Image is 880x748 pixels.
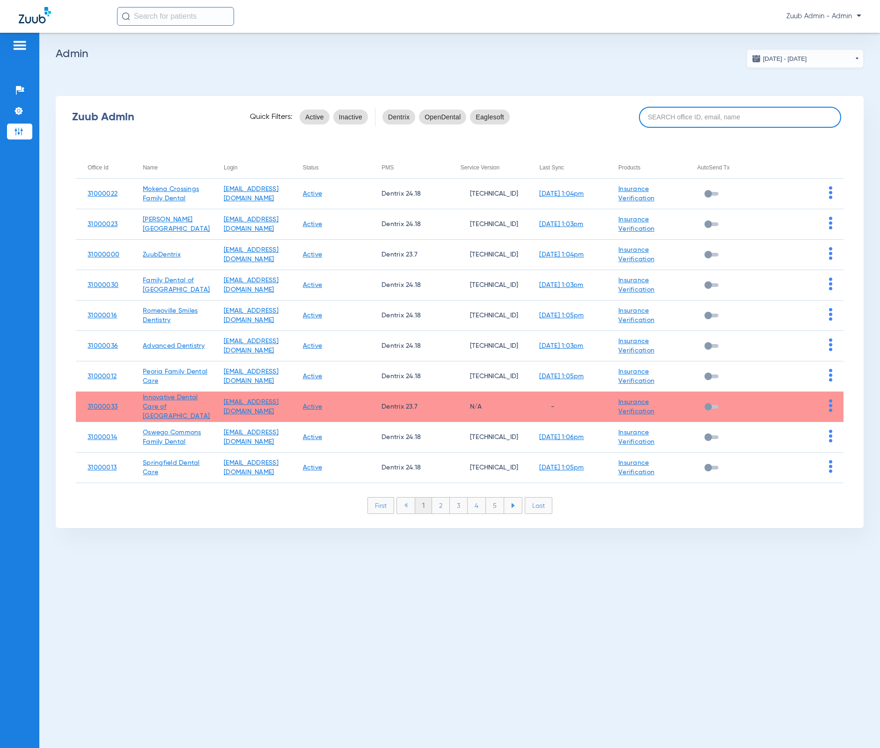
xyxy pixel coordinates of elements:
[143,162,212,173] div: Name
[224,216,279,232] a: [EMAIL_ADDRESS][DOMAIN_NAME]
[618,368,654,384] a: Insurance Verification
[143,460,200,476] a: Springfield Dental Care
[88,464,117,471] a: 31000013
[224,162,237,173] div: Login
[829,247,832,260] img: group-dot-blue.svg
[303,434,323,440] a: Active
[449,179,528,209] td: [TECHNICAL_ID]
[752,54,761,63] img: date.svg
[143,343,205,349] a: Advanced Dentistry
[618,460,654,476] a: Insurance Verification
[305,112,324,122] span: Active
[786,12,861,21] span: Zuub Admin - Admin
[449,301,528,331] td: [TECHNICAL_ID]
[829,278,832,290] img: group-dot-blue.svg
[618,308,654,323] a: Insurance Verification
[88,434,117,440] a: 31000014
[143,308,198,323] a: Romeoville Smiles Dentistry
[539,191,584,197] a: [DATE] 1:04pm
[143,394,210,419] a: Innovative Dental Care of [GEOGRAPHIC_DATA]
[829,369,832,381] img: group-dot-blue.svg
[117,7,234,26] input: Search for patients
[539,312,584,319] a: [DATE] 1:05pm
[388,112,410,122] span: Dentrix
[370,453,449,483] td: Dentrix 24.18
[143,162,158,173] div: Name
[449,270,528,301] td: [TECHNICAL_ID]
[370,361,449,392] td: Dentrix 24.18
[224,308,279,323] a: [EMAIL_ADDRESS][DOMAIN_NAME]
[618,162,686,173] div: Products
[539,403,554,410] span: -
[19,7,51,23] img: Zuub Logo
[618,216,654,232] a: Insurance Verification
[88,221,117,227] a: 31000023
[88,251,119,258] a: 31000000
[461,162,499,173] div: Service Version
[88,403,117,410] a: 31000033
[382,108,510,126] mat-chip-listbox: pms-filters
[539,373,584,380] a: [DATE] 1:05pm
[224,162,291,173] div: Login
[339,112,362,122] span: Inactive
[539,282,583,288] a: [DATE] 1:03pm
[618,429,654,445] a: Insurance Verification
[486,498,504,513] li: 5
[539,162,607,173] div: Last Sync
[370,392,449,422] td: Dentrix 23.7
[404,503,408,508] img: arrow-left-blue.svg
[618,399,654,415] a: Insurance Verification
[224,247,279,263] a: [EMAIL_ADDRESS][DOMAIN_NAME]
[432,498,450,513] li: 2
[224,368,279,384] a: [EMAIL_ADDRESS][DOMAIN_NAME]
[303,403,323,410] a: Active
[449,361,528,392] td: [TECHNICAL_ID]
[539,162,564,173] div: Last Sync
[143,277,210,293] a: Family Dental of [GEOGRAPHIC_DATA]
[122,12,130,21] img: Search Icon
[697,162,730,173] div: AutoSend Tx
[747,49,864,68] button: [DATE] - [DATE]
[829,430,832,442] img: group-dot-blue.svg
[56,49,864,59] h2: Admin
[303,282,323,288] a: Active
[303,191,323,197] a: Active
[88,162,131,173] div: Office Id
[72,112,234,122] div: Zuub Admin
[143,368,207,384] a: Peoria Family Dental Care
[367,497,394,514] li: First
[12,40,27,51] img: hamburger-icon
[450,498,468,513] li: 3
[461,162,528,173] div: Service Version
[539,434,584,440] a: [DATE] 1:06pm
[370,209,449,240] td: Dentrix 24.18
[303,162,370,173] div: Status
[425,112,461,122] span: OpenDental
[829,217,832,229] img: group-dot-blue.svg
[539,251,584,258] a: [DATE] 1:04pm
[224,460,279,476] a: [EMAIL_ADDRESS][DOMAIN_NAME]
[618,162,640,173] div: Products
[143,216,210,232] a: [PERSON_NAME][GEOGRAPHIC_DATA]
[303,221,323,227] a: Active
[525,497,552,514] li: Last
[143,186,199,202] a: Mokena Crossings Family Dental
[303,343,323,349] a: Active
[539,343,583,349] a: [DATE] 1:03pm
[449,209,528,240] td: [TECHNICAL_ID]
[539,464,584,471] a: [DATE] 1:05pm
[370,331,449,361] td: Dentrix 24.18
[618,247,654,263] a: Insurance Verification
[88,373,117,380] a: 31000012
[829,338,832,351] img: group-dot-blue.svg
[449,240,528,270] td: [TECHNICAL_ID]
[370,270,449,301] td: Dentrix 24.18
[300,108,368,126] mat-chip-listbox: status-filters
[511,503,515,508] img: arrow-right-blue.svg
[381,162,449,173] div: PMS
[88,343,118,349] a: 31000036
[88,191,117,197] a: 31000022
[415,498,432,513] li: 1
[303,312,323,319] a: Active
[829,186,832,199] img: group-dot-blue.svg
